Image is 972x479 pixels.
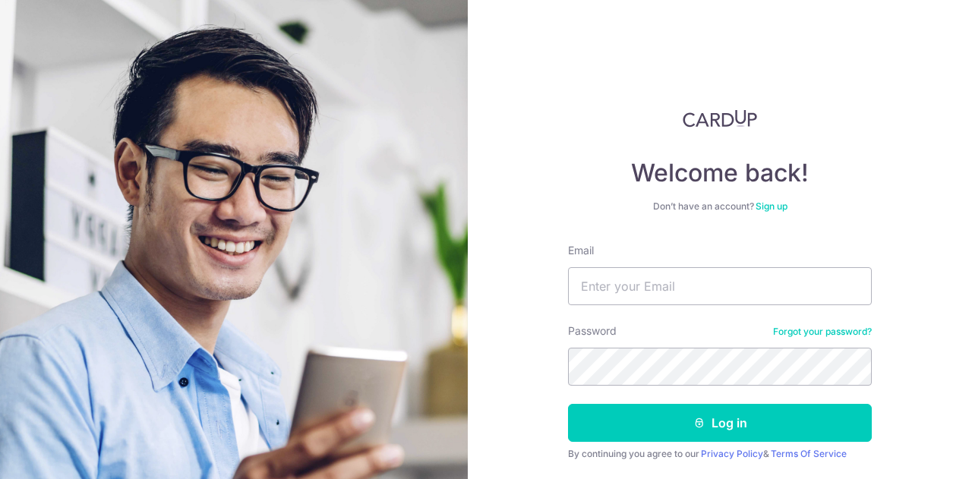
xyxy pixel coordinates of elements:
[568,200,872,213] div: Don’t have an account?
[701,448,763,459] a: Privacy Policy
[568,448,872,460] div: By continuing you agree to our &
[568,243,594,258] label: Email
[771,448,847,459] a: Terms Of Service
[773,326,872,338] a: Forgot your password?
[683,109,757,128] img: CardUp Logo
[568,323,617,339] label: Password
[568,267,872,305] input: Enter your Email
[568,158,872,188] h4: Welcome back!
[756,200,787,212] a: Sign up
[568,404,872,442] button: Log in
